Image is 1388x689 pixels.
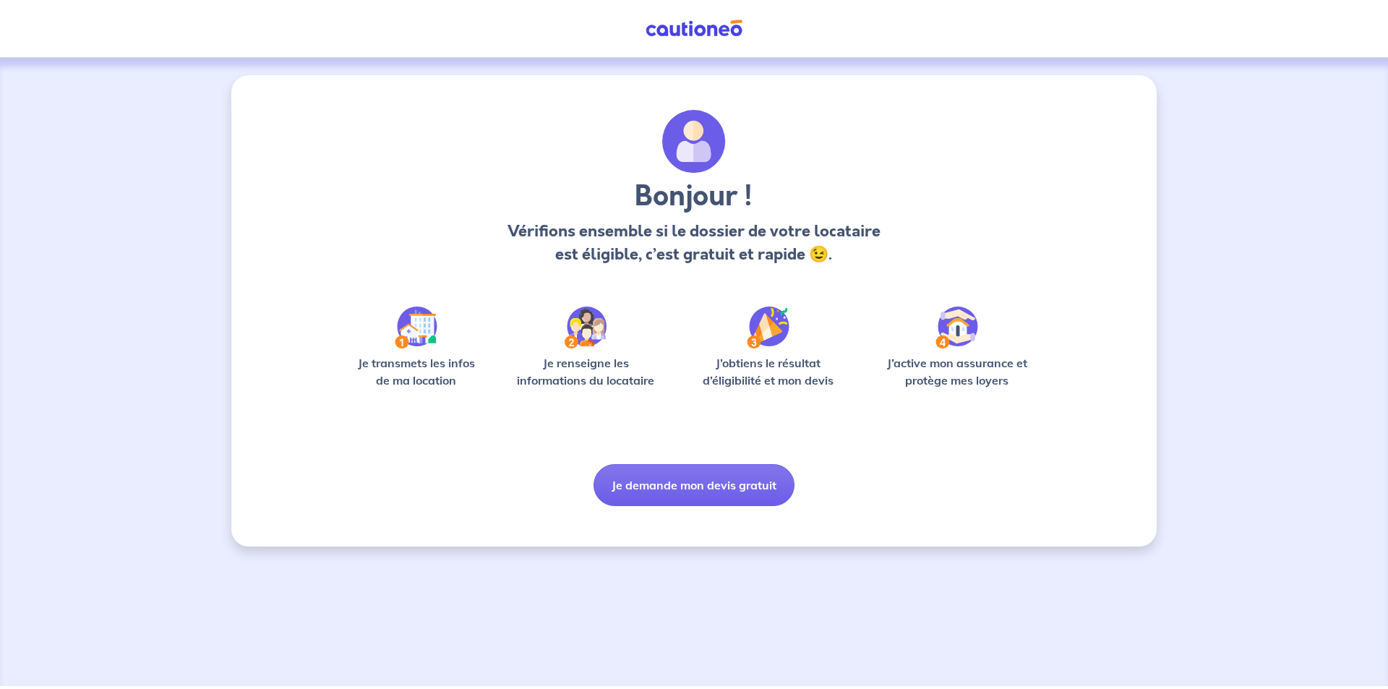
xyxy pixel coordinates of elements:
p: J’obtiens le résultat d’éligibilité et mon devis [687,354,850,389]
p: J’active mon assurance et protège mes loyers [873,354,1041,389]
h3: Bonjour ! [503,179,884,214]
p: Je renseigne les informations du locataire [508,354,664,389]
p: Vérifions ensemble si le dossier de votre locataire est éligible, c’est gratuit et rapide 😉. [503,220,884,266]
button: Je demande mon devis gratuit [594,464,794,506]
p: Je transmets les infos de ma location [347,354,485,389]
img: Cautioneo [640,20,748,38]
img: archivate [662,110,726,174]
img: /static/bfff1cf634d835d9112899e6a3df1a5d/Step-4.svg [935,307,978,348]
img: /static/90a569abe86eec82015bcaae536bd8e6/Step-1.svg [395,307,437,348]
img: /static/c0a346edaed446bb123850d2d04ad552/Step-2.svg [565,307,607,348]
img: /static/f3e743aab9439237c3e2196e4328bba9/Step-3.svg [747,307,789,348]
